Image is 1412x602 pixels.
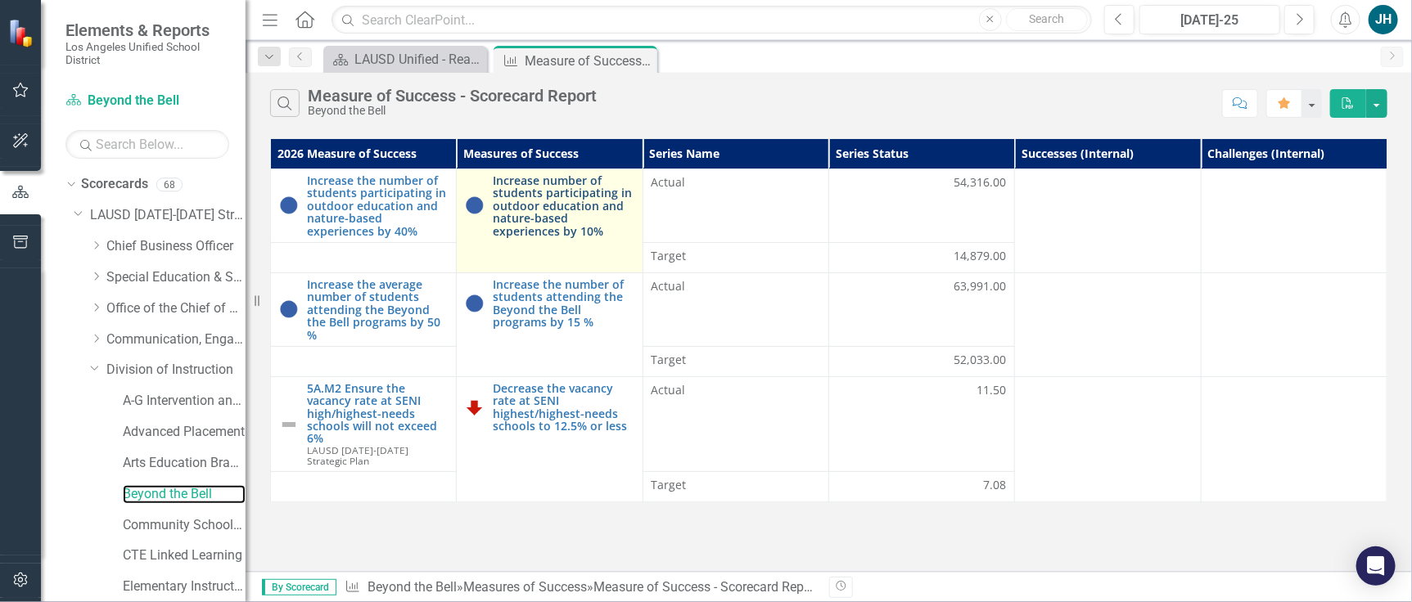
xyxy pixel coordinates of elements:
div: 68 [156,177,183,191]
span: Actual [652,278,820,294]
td: Double-Click to Edit [643,472,828,502]
td: Double-Click to Edit [828,242,1014,272]
img: At or Above Plan [465,195,485,215]
span: Target [652,352,820,368]
td: Double-Click to Edit Right Click for Context Menu [271,376,457,471]
a: Increase the number of students attending the Beyond the Bell programs by 15 % [493,278,634,329]
img: Not Defined [279,415,299,434]
a: Measures of Success [463,579,587,595]
span: LAUSD [DATE]-[DATE] Strategic Plan [307,443,408,467]
span: Target [652,477,820,493]
td: Double-Click to Edit [1015,169,1201,273]
small: Los Angeles Unified School District [65,40,229,67]
span: 14,879.00 [954,248,1006,264]
a: Arts Education Branch [123,454,246,473]
span: Actual [652,382,820,398]
a: LAUSD Unified - Ready for the World [327,49,483,70]
div: LAUSD Unified - Ready for the World [354,49,483,70]
div: Measure of Success - Scorecard Report [525,51,653,71]
td: Double-Click to Edit [1201,169,1387,273]
a: Increase the number of students participating in outdoor education and nature-based experiences b... [307,174,448,237]
td: Double-Click to Edit [828,376,1014,471]
a: Communication, Engagement & Collaboration [106,330,246,349]
a: LAUSD [DATE]-[DATE] Strategic Plan [90,206,246,225]
span: Target [652,248,820,264]
span: Search [1029,12,1064,25]
span: 63,991.00 [954,278,1006,294]
div: Measure of Success - Scorecard Report [593,579,819,595]
div: Measure of Success - Scorecard Report [308,87,597,105]
input: Search Below... [65,130,229,159]
a: Community Schools Initiative [123,516,246,535]
a: Chief Business Officer [106,237,246,256]
td: Double-Click to Edit [828,346,1014,376]
td: Double-Click to Edit Right Click for Context Menu [457,376,643,501]
span: Actual [652,174,820,191]
input: Search ClearPoint... [332,6,1091,34]
span: 7.08 [983,477,1006,493]
a: Increase number of students participating in outdoor education and nature-based experiences by 10% [493,174,634,237]
a: Beyond the Bell [368,579,457,595]
td: Double-Click to Edit [1015,376,1201,501]
a: Beyond the Bell [65,92,229,110]
a: Special Education & Specialized Programs [106,268,246,287]
td: Double-Click to Edit [643,272,828,346]
td: Double-Click to Edit [828,272,1014,346]
td: Double-Click to Edit [643,376,828,471]
a: Elementary Instruction [123,577,246,596]
span: 11.50 [977,382,1006,398]
div: Open Intercom Messenger [1356,546,1396,586]
td: Double-Click to Edit Right Click for Context Menu [271,169,457,243]
div: » » [345,578,817,597]
button: Search [1006,8,1088,31]
td: Double-Click to Edit [1015,272,1201,376]
img: At or Above Plan [279,195,299,215]
td: Double-Click to Edit [643,242,828,272]
span: 52,033.00 [954,352,1006,368]
td: Double-Click to Edit [828,472,1014,502]
td: Double-Click to Edit Right Click for Context Menu [457,169,643,273]
button: [DATE]-25 [1139,5,1281,34]
img: Off Track [465,398,485,417]
a: A-G Intervention and Support [123,392,246,411]
span: By Scorecard [262,579,336,595]
button: JH [1369,5,1398,34]
div: Beyond the Bell [308,105,597,117]
img: ClearPoint Strategy [8,19,37,47]
a: Advanced Placement [123,423,246,442]
td: Double-Click to Edit [1201,376,1387,501]
span: 54,316.00 [954,174,1006,191]
a: Decrease the vacancy rate at SENI highest/highest-needs schools to 12.5% or less [493,382,634,433]
td: Double-Click to Edit [828,169,1014,243]
a: Scorecards [81,175,148,194]
td: Double-Click to Edit [643,169,828,243]
td: Double-Click to Edit Right Click for Context Menu [271,272,457,346]
a: Division of Instruction [106,361,246,380]
a: Increase the average number of students attending the Beyond the Bell programs by 50 % [307,278,448,341]
img: At or Above Plan [465,294,485,313]
a: 5A.M2 Ensure the vacancy rate at SENI high/highest-needs schools will not exceed 6% [307,382,448,445]
a: Beyond the Bell [123,485,246,504]
td: Double-Click to Edit [1201,272,1387,376]
a: Office of the Chief of Staff [106,299,246,318]
a: CTE Linked Learning [123,546,246,565]
td: Double-Click to Edit Right Click for Context Menu [457,272,643,376]
img: At or Above Plan [279,299,299,319]
td: Double-Click to Edit [643,346,828,376]
div: [DATE]-25 [1145,11,1275,30]
span: Elements & Reports [65,20,229,40]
